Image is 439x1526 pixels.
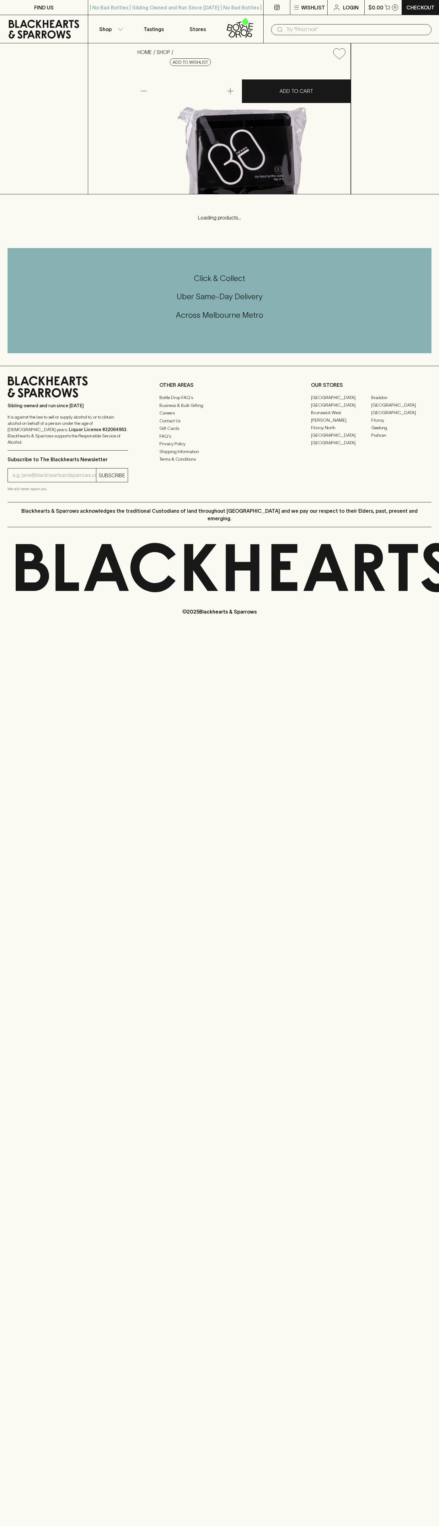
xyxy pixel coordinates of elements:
[301,4,325,11] p: Wishlist
[371,424,431,431] a: Geelong
[144,25,164,33] p: Tastings
[137,49,152,55] a: HOME
[8,486,128,492] p: We will never spam you
[371,401,431,409] a: [GEOGRAPHIC_DATA]
[394,6,396,9] p: 0
[371,394,431,401] a: Braddon
[96,468,128,482] button: SUBSCRIBE
[311,401,371,409] a: [GEOGRAPHIC_DATA]
[311,394,371,401] a: [GEOGRAPHIC_DATA]
[406,4,435,11] p: Checkout
[88,15,132,43] button: Shop
[242,79,351,103] button: ADD TO CART
[157,49,170,55] a: SHOP
[69,427,126,432] strong: Liquor License #32064953
[8,273,431,284] h5: Click & Collect
[311,439,371,446] a: [GEOGRAPHIC_DATA]
[99,25,112,33] p: Shop
[159,456,280,463] a: Terms & Conditions
[159,402,280,409] a: Business & Bulk Gifting
[159,417,280,425] a: Contact Us
[176,15,220,43] a: Stores
[331,46,348,62] button: Add to wishlist
[132,15,176,43] a: Tastings
[343,4,359,11] p: Login
[159,381,280,389] p: OTHER AREAS
[368,4,383,11] p: $0.00
[12,507,427,522] p: Blackhearts & Sparrows acknowledges the traditional Custodians of land throughout [GEOGRAPHIC_DAT...
[159,432,280,440] a: FAQ's
[159,409,280,417] a: Careers
[8,456,128,463] p: Subscribe to The Blackhearts Newsletter
[371,431,431,439] a: Prahran
[8,291,431,302] h5: Uber Same-Day Delivery
[311,424,371,431] a: Fitzroy North
[190,25,206,33] p: Stores
[371,416,431,424] a: Fitzroy
[99,472,125,479] p: SUBSCRIBE
[13,470,96,480] input: e.g. jane@blackheartsandsparrows.com.au
[311,431,371,439] a: [GEOGRAPHIC_DATA]
[8,414,128,445] p: It is against the law to sell or supply alcohol to, or to obtain alcohol on behalf of a person un...
[159,394,280,402] a: Bottle Drop FAQ's
[159,448,280,455] a: Shipping Information
[159,425,280,432] a: Gift Cards
[280,87,313,95] p: ADD TO CART
[132,64,351,194] img: 34733.png
[8,403,128,409] p: Sibling owned and run since [DATE]
[286,24,426,35] input: Try "Pinot noir"
[8,310,431,320] h5: Across Melbourne Metro
[6,214,433,221] p: Loading products...
[311,409,371,416] a: Brunswick West
[170,58,211,66] button: Add to wishlist
[371,409,431,416] a: [GEOGRAPHIC_DATA]
[311,381,431,389] p: OUR STORES
[159,440,280,448] a: Privacy Policy
[34,4,54,11] p: FIND US
[311,416,371,424] a: [PERSON_NAME]
[8,248,431,353] div: Call to action block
